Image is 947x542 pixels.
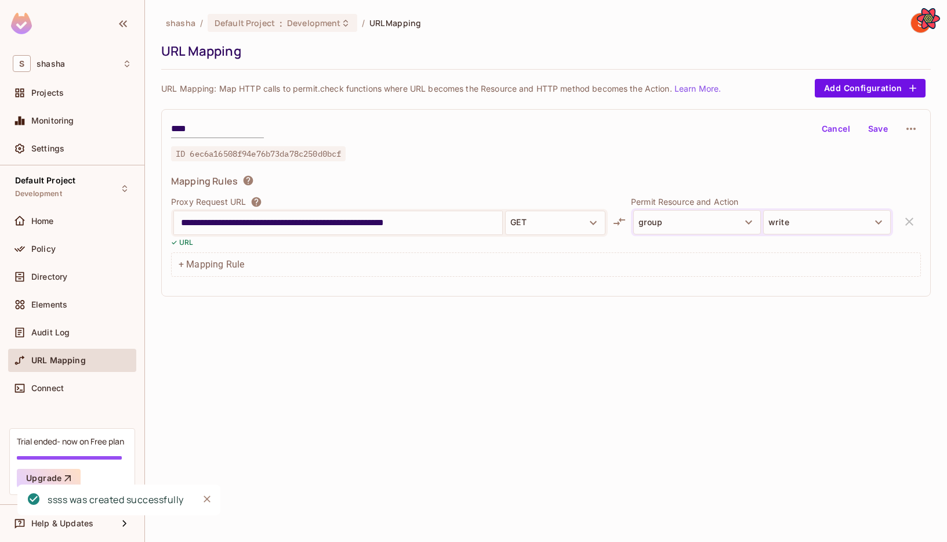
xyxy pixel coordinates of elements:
li: / [200,17,203,28]
span: S [13,55,31,72]
span: Monitoring [31,116,74,125]
span: Projects [31,88,64,97]
button: GET [505,211,605,235]
span: URL Mapping [369,17,421,28]
button: Open React Query Devtools [917,7,940,30]
button: Upgrade [17,469,81,487]
span: Development [287,17,340,28]
p: Proxy Request URL [171,196,246,208]
span: ID 6ec6a16508f94e76b73da78c250d0bcf [171,146,346,161]
button: Close [198,490,216,508]
span: : [279,19,283,28]
p: Permit Resource and Action [631,196,893,207]
span: the active workspace [166,17,195,28]
a: Learn More. [674,84,721,93]
span: Elements [31,300,67,309]
span: Audit Log [31,328,70,337]
img: Shuvy Ankor [911,13,930,32]
li: / [362,17,365,28]
button: group [633,210,761,234]
button: Save [859,120,897,138]
p: URL Mapping: Map HTTP calls to permit.check functions where URL becomes the Resource and HTTP met... [161,83,721,94]
button: Cancel [817,120,855,138]
span: Home [31,216,54,226]
div: ssss was created successfully [48,493,184,507]
span: Workspace: shasha [37,59,65,68]
div: Trial ended- now on Free plan [17,436,124,447]
span: Directory [31,272,67,281]
span: Policy [31,244,56,254]
span: Mapping Rules [171,175,238,187]
div: + Mapping Rule [171,252,921,277]
img: SReyMgAAAABJRU5ErkJggg== [11,13,32,34]
span: URL Mapping [31,356,86,365]
span: Development [15,189,62,198]
span: Connect [31,384,64,393]
p: ✓ URL [171,237,194,248]
button: write [763,210,891,234]
button: Add Configuration [815,79,926,97]
span: Default Project [15,176,75,185]
div: URL Mapping [161,42,925,60]
span: Default Project [215,17,275,28]
span: Settings [31,144,64,153]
